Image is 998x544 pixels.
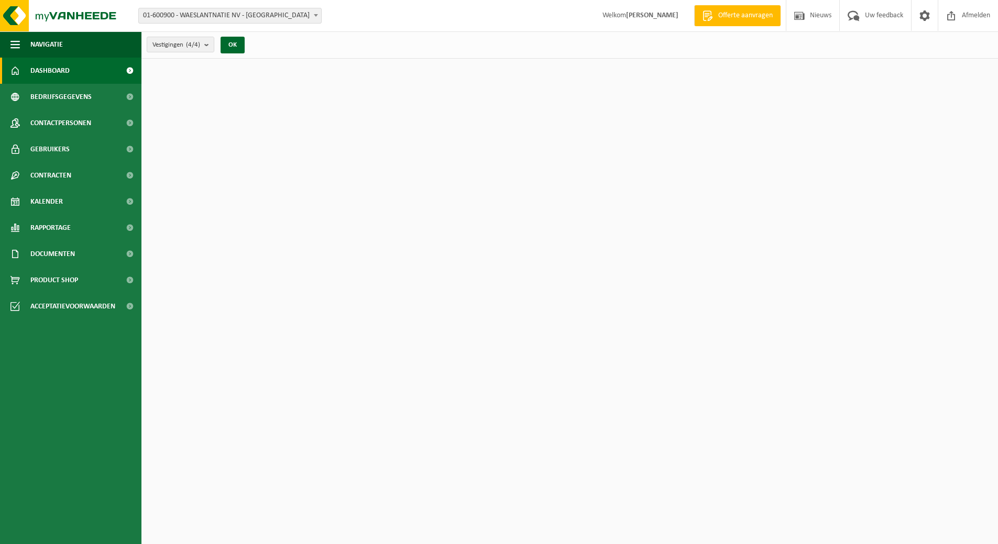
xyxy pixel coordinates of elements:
[30,31,63,58] span: Navigatie
[147,37,214,52] button: Vestigingen(4/4)
[221,37,245,53] button: OK
[30,58,70,84] span: Dashboard
[152,37,200,53] span: Vestigingen
[30,84,92,110] span: Bedrijfsgegevens
[694,5,781,26] a: Offerte aanvragen
[138,8,322,24] span: 01-600900 - WAESLANTNATIE NV - ANTWERPEN
[716,10,775,21] span: Offerte aanvragen
[30,162,71,188] span: Contracten
[626,12,678,19] strong: [PERSON_NAME]
[30,136,70,162] span: Gebruikers
[30,267,78,293] span: Product Shop
[30,293,115,319] span: Acceptatievoorwaarden
[139,8,321,23] span: 01-600900 - WAESLANTNATIE NV - ANTWERPEN
[30,241,75,267] span: Documenten
[30,188,63,215] span: Kalender
[30,110,91,136] span: Contactpersonen
[30,215,71,241] span: Rapportage
[186,41,200,48] count: (4/4)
